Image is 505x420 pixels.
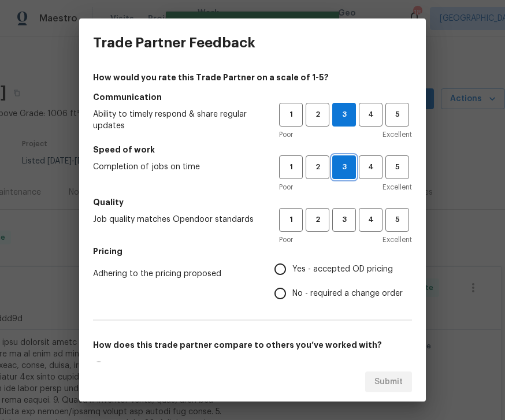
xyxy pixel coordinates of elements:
[93,268,256,280] span: Adhering to the pricing proposed
[93,35,255,51] h3: Trade Partner Feedback
[93,91,412,103] h5: Communication
[279,103,303,127] button: 1
[280,161,302,174] span: 1
[306,208,329,232] button: 2
[93,161,261,173] span: Completion of jobs on time
[383,129,412,140] span: Excellent
[385,155,409,179] button: 5
[279,129,293,140] span: Poor
[333,213,355,226] span: 3
[307,213,328,226] span: 2
[332,208,356,232] button: 3
[333,108,355,121] span: 3
[93,72,412,83] h4: How would you rate this Trade Partner on a scale of 1-5?
[333,161,355,174] span: 3
[387,108,408,121] span: 5
[274,257,412,306] div: Pricing
[111,362,235,374] span: This is my favorite trade partner
[93,246,412,257] h5: Pricing
[387,213,408,226] span: 5
[279,208,303,232] button: 1
[93,109,261,132] span: Ability to timely respond & share regular updates
[93,214,261,225] span: Job quality matches Opendoor standards
[280,108,302,121] span: 1
[359,155,383,179] button: 4
[292,263,393,276] span: Yes - accepted OD pricing
[306,103,329,127] button: 2
[279,234,293,246] span: Poor
[332,103,356,127] button: 3
[360,213,381,226] span: 4
[93,339,412,351] h5: How does this trade partner compare to others you’ve worked with?
[292,288,403,300] span: No - required a change order
[383,234,412,246] span: Excellent
[93,144,412,155] h5: Speed of work
[280,213,302,226] span: 1
[93,196,412,208] h5: Quality
[360,161,381,174] span: 4
[387,161,408,174] span: 5
[279,181,293,193] span: Poor
[359,103,383,127] button: 4
[383,181,412,193] span: Excellent
[359,208,383,232] button: 4
[307,108,328,121] span: 2
[385,103,409,127] button: 5
[332,155,356,179] button: 3
[360,108,381,121] span: 4
[385,208,409,232] button: 5
[306,155,329,179] button: 2
[307,161,328,174] span: 2
[279,155,303,179] button: 1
